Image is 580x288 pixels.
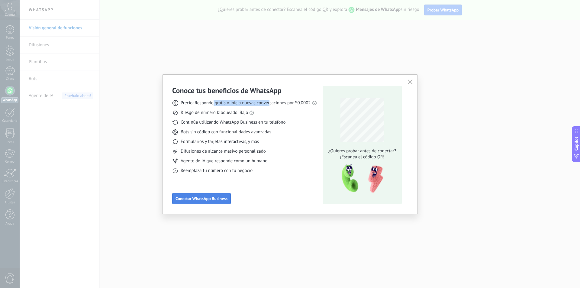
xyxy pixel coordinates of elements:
img: qr-pic-1x.png [337,163,384,195]
span: Continúa utilizando WhatsApp Business en tu teléfono [181,119,285,125]
span: Conectar WhatsApp Business [176,196,227,201]
span: Reemplaza tu número con tu negocio [181,168,253,174]
span: Copilot [573,137,579,150]
span: Bots sin código con funcionalidades avanzadas [181,129,271,135]
span: Precio: Responde gratis o inicia nuevas conversaciones por $0.0002 [181,100,311,106]
span: ¿Quieres probar antes de conectar? [327,148,398,154]
button: Conectar WhatsApp Business [172,193,231,204]
span: Difusiones de alcance masivo personalizado [181,148,266,154]
h3: Conoce tus beneficios de WhatsApp [172,86,282,95]
span: Agente de IA que responde como un humano [181,158,267,164]
span: Riesgo de número bloqueado: Bajo [181,110,248,116]
span: Formularios y tarjetas interactivas, y más [181,139,259,145]
span: ¡Escanea el código QR! [327,154,398,160]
